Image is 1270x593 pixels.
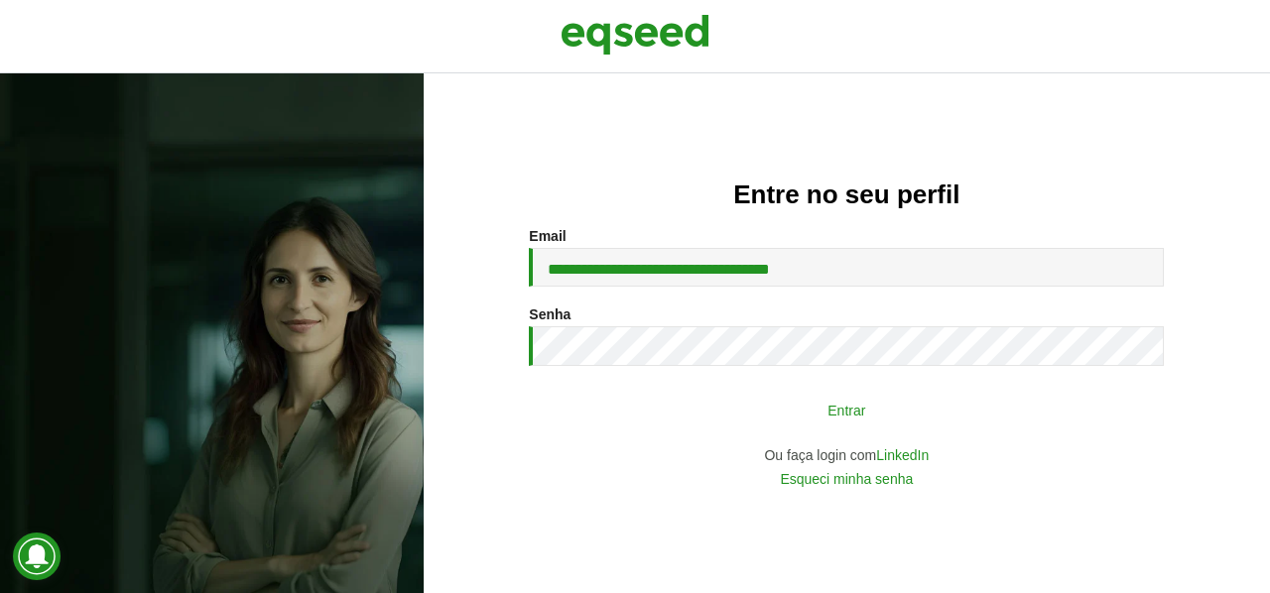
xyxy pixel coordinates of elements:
[876,448,929,462] a: LinkedIn
[529,229,566,243] label: Email
[780,472,913,486] a: Esqueci minha senha
[463,180,1230,209] h2: Entre no seu perfil
[588,391,1104,428] button: Entrar
[529,307,571,321] label: Senha
[561,10,709,59] img: EqSeed Logo
[529,448,1164,462] div: Ou faça login com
